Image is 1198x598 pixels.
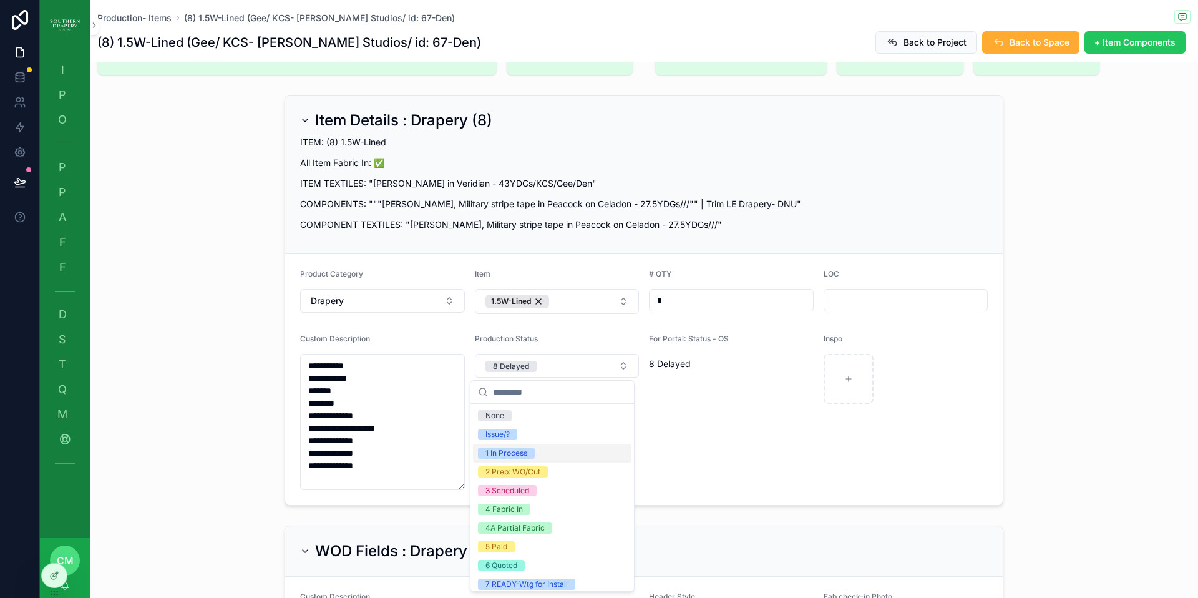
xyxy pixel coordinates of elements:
[47,84,82,106] a: P
[56,408,69,421] span: M
[47,378,82,401] a: Q
[47,303,82,326] a: D
[875,31,977,54] button: Back to Project
[493,361,529,372] div: 8 Delayed
[1010,36,1069,49] span: Back to Space
[56,236,69,248] span: F
[824,269,839,278] span: LOC
[56,64,69,76] span: I
[56,89,69,101] span: P
[47,353,82,376] a: T
[300,177,988,190] p: ITEM TEXTILES: "[PERSON_NAME] in Veridian - 43YDGs/KCS/Gee/Den"
[47,156,82,179] a: P
[300,218,988,231] p: COMPONENT TEXTILES: "[PERSON_NAME], Military stripe tape in Peacock on Celadon - 27.5YDGs///"
[47,256,82,278] a: F
[475,269,490,278] span: Item
[47,328,82,351] a: S
[97,34,481,51] h1: (8) 1.5W-Lined (Gee/ KCS- [PERSON_NAME] Studios/ id: 67-Den)
[475,334,538,343] span: Production Status
[97,12,172,24] a: Production- Items
[56,186,69,199] span: P
[485,504,523,515] div: 4 Fabric In
[485,579,568,590] div: 7 READY-Wtg for Install
[47,59,82,81] a: I
[57,553,74,568] span: cm
[300,289,465,313] button: Select Button
[56,308,69,321] span: D
[485,485,529,496] div: 3 Scheduled
[982,31,1079,54] button: Back to Space
[184,12,455,24] a: (8) 1.5W-Lined (Gee/ KCS- [PERSON_NAME] Studios/ id: 67-Den)
[485,295,549,308] button: Unselect 410
[56,161,69,174] span: P
[485,522,545,534] div: 4A Partial Fabric
[56,261,69,273] span: F
[47,403,82,426] a: M
[300,197,988,210] p: COMPONENTS: """[PERSON_NAME], Military stripe tape in Peacock on Celadon - 27.5YDGs///"" | Trim L...
[485,560,517,571] div: 6 Quoted
[315,541,467,561] h2: WOD Fields : Drapery
[40,50,90,489] div: scrollable content
[485,429,510,440] div: Issue/?
[47,109,82,131] a: O
[485,466,540,478] div: 2 Prep: WO/Cut
[491,297,531,306] span: 1.5W-Lined
[47,181,82,203] a: P
[300,269,363,278] span: Product Category
[47,231,82,253] a: F
[485,541,507,552] div: 5 Paid
[475,289,640,314] button: Select Button
[903,36,967,49] span: Back to Project
[56,383,69,396] span: Q
[485,410,504,421] div: None
[47,206,82,228] a: A
[300,334,370,343] span: Custom Description
[824,334,842,343] span: Inspo
[485,448,527,459] div: 1 In Process
[56,211,69,223] span: A
[475,354,640,378] button: Select Button
[649,269,671,278] span: # QTY
[649,358,814,370] span: 8 Delayed
[311,295,344,307] span: Drapery
[50,15,80,35] img: App logo
[56,358,69,371] span: T
[649,334,729,343] span: For Portal: Status - OS
[56,114,69,126] span: O
[300,135,988,149] p: ITEM: (8) 1.5W-Lined
[300,156,988,169] p: All Item Fabric In: ✅
[1084,31,1186,54] button: + Item Components
[1094,36,1176,49] span: + Item Components
[315,110,492,130] h2: Item Details : Drapery (8)
[56,333,69,346] span: S
[470,404,634,591] div: Suggestions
